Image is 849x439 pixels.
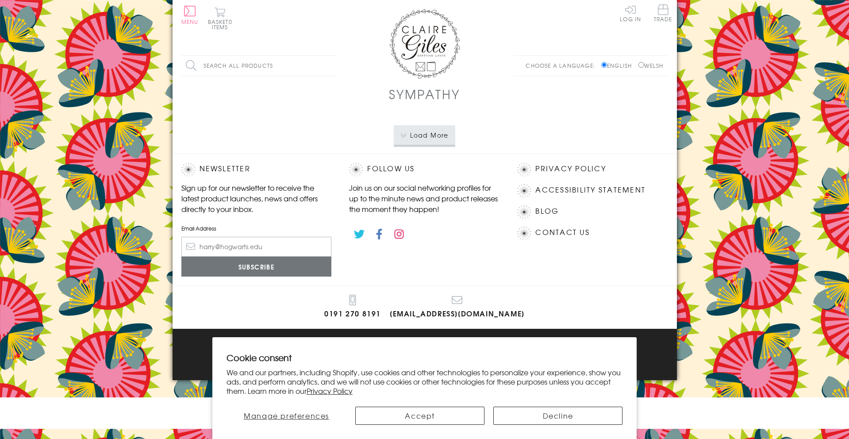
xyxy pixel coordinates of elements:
h2: Newsletter [181,163,332,176]
a: Contact Us [535,227,589,239]
h1: Sympathy [389,85,460,103]
span: Manage preferences [244,410,329,421]
span: Menu [181,18,199,26]
span: 0 items [212,18,232,31]
input: Subscribe [181,257,332,277]
h2: Follow Us [349,163,499,176]
p: © 2025 . [181,358,668,366]
a: Accessibility Statement [535,184,645,196]
button: Manage preferences [227,407,347,425]
label: Email Address [181,224,332,232]
p: Choose a language: [526,62,599,69]
button: Load More [394,125,455,145]
p: We and our partners, including Shopify, use cookies and other technologies to personalize your ex... [227,368,623,395]
input: Search all products [181,56,336,76]
p: Sign up for our newsletter to receive the latest product launches, news and offers directly to yo... [181,182,332,214]
button: Basket0 items [208,7,232,30]
a: Privacy Policy [307,385,353,396]
label: Welsh [638,62,664,69]
input: English [601,62,607,68]
p: Join us on our social networking profiles for up to the minute news and product releases the mome... [349,182,499,214]
button: Accept [355,407,484,425]
input: Search [327,56,336,76]
h2: Cookie consent [227,351,623,364]
span: Trade [654,4,672,22]
img: Claire Giles Greetings Cards [389,9,460,79]
label: English [601,62,636,69]
input: harry@hogwarts.edu [181,237,332,257]
a: Log In [620,4,641,22]
button: Menu [181,6,199,24]
input: Welsh [638,62,644,68]
a: Privacy Policy [535,163,606,175]
a: [EMAIL_ADDRESS][DOMAIN_NAME] [390,295,525,320]
a: 0191 270 8191 [324,295,381,320]
a: Blog [535,205,559,217]
button: Decline [493,407,622,425]
a: Trade [654,4,672,23]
